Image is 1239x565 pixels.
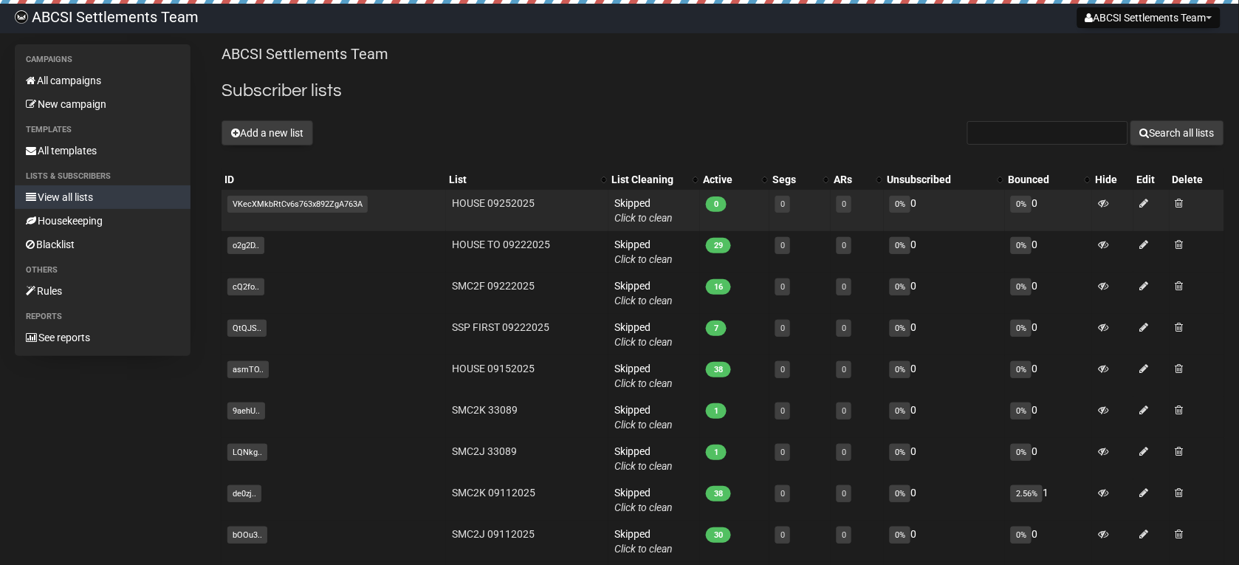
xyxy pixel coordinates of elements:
[884,231,1005,273] td: 0
[222,44,1224,64] p: ABCSI Settlements Team
[224,172,443,187] div: ID
[700,169,769,190] th: Active: No sort applied, activate to apply an ascending sort
[706,403,727,419] span: 1
[884,521,1005,562] td: 0
[452,404,518,416] a: SMC2K 33089
[703,172,755,187] div: Active
[780,406,785,416] a: 0
[15,185,191,209] a: View all lists
[227,278,264,295] span: cQ2fo..
[452,321,549,333] a: SSP FIRST 09222025
[614,321,673,348] span: Skipped
[1092,169,1133,190] th: Hide: No sort applied, sorting is disabled
[15,209,191,233] a: Housekeeping
[1011,527,1032,544] span: 0%
[227,444,267,461] span: LQNkg..
[227,361,269,378] span: asmTO..
[614,253,673,265] a: Click to clean
[706,362,731,377] span: 38
[831,169,884,190] th: ARs: No sort applied, activate to apply an ascending sort
[452,363,535,374] a: HOUSE 09152025
[15,121,191,139] li: Templates
[780,282,785,292] a: 0
[614,363,673,389] span: Skipped
[1011,403,1032,420] span: 0%
[611,172,685,187] div: List Cleaning
[227,196,368,213] span: VKecXMkbRtCv6s763x892ZgA763A
[884,169,1005,190] th: Unsubscribed: No sort applied, activate to apply an ascending sort
[1005,521,1092,562] td: 0
[884,355,1005,397] td: 0
[887,172,990,187] div: Unsubscribed
[780,365,785,374] a: 0
[449,172,594,187] div: List
[227,527,267,544] span: bOOu3..
[772,172,816,187] div: Segs
[780,489,785,499] a: 0
[842,199,846,209] a: 0
[222,78,1224,104] h2: Subscriber lists
[452,528,535,540] a: SMC2J 09112025
[614,460,673,472] a: Click to clean
[15,139,191,162] a: All templates
[1011,361,1032,378] span: 0%
[1133,169,1170,190] th: Edit: No sort applied, sorting is disabled
[842,489,846,499] a: 0
[227,320,267,337] span: QtQJS..
[614,197,673,224] span: Skipped
[1005,479,1092,521] td: 1
[227,237,264,254] span: o2g2D..
[446,169,608,190] th: List: No sort applied, activate to apply an ascending sort
[780,241,785,250] a: 0
[1005,314,1092,355] td: 0
[452,280,535,292] a: SMC2F 09222025
[222,169,446,190] th: ID: No sort applied, sorting is disabled
[614,501,673,513] a: Click to clean
[1011,320,1032,337] span: 0%
[15,92,191,116] a: New campaign
[15,69,191,92] a: All campaigns
[780,448,785,457] a: 0
[614,377,673,389] a: Click to clean
[1008,172,1077,187] div: Bounced
[834,172,869,187] div: ARs
[842,365,846,374] a: 0
[780,530,785,540] a: 0
[890,320,910,337] span: 0%
[884,438,1005,479] td: 0
[614,419,673,431] a: Click to clean
[706,527,731,543] span: 30
[614,239,673,265] span: Skipped
[452,487,535,499] a: SMC2K 09112025
[884,397,1005,438] td: 0
[614,295,673,307] a: Click to clean
[706,445,727,460] span: 1
[1005,273,1092,314] td: 0
[890,361,910,378] span: 0%
[890,444,910,461] span: 0%
[1005,355,1092,397] td: 0
[890,196,910,213] span: 0%
[227,485,261,502] span: de0zj..
[1095,172,1130,187] div: Hide
[842,282,846,292] a: 0
[706,279,731,295] span: 16
[780,199,785,209] a: 0
[452,239,550,250] a: HOUSE TO 09222025
[1005,397,1092,438] td: 0
[890,237,910,254] span: 0%
[1005,169,1092,190] th: Bounced: No sort applied, activate to apply an ascending sort
[706,196,727,212] span: 0
[452,197,535,209] a: HOUSE 09252025
[614,404,673,431] span: Skipped
[842,406,846,416] a: 0
[614,336,673,348] a: Click to clean
[1011,444,1032,461] span: 0%
[608,169,700,190] th: List Cleaning: No sort applied, activate to apply an ascending sort
[222,120,313,145] button: Add a new list
[890,278,910,295] span: 0%
[1011,196,1032,213] span: 0%
[1011,485,1043,502] span: 2.56%
[890,485,910,502] span: 0%
[884,314,1005,355] td: 0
